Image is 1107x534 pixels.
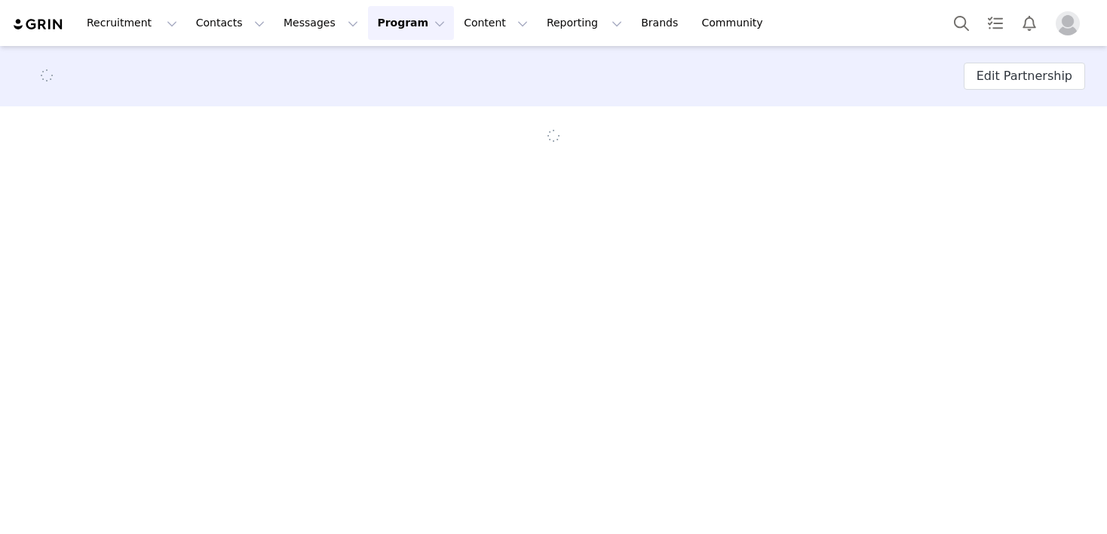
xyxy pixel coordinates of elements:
[274,6,367,40] button: Messages
[979,6,1012,40] a: Tasks
[1056,11,1080,35] img: placeholder-profile.jpg
[12,17,65,32] img: grin logo
[632,6,691,40] a: Brands
[538,6,631,40] button: Reporting
[964,63,1085,90] button: Edit Partnership
[368,6,454,40] button: Program
[187,6,274,40] button: Contacts
[1013,6,1046,40] button: Notifications
[455,6,537,40] button: Content
[693,6,779,40] a: Community
[945,6,978,40] button: Search
[1047,11,1095,35] button: Profile
[78,6,186,40] button: Recruitment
